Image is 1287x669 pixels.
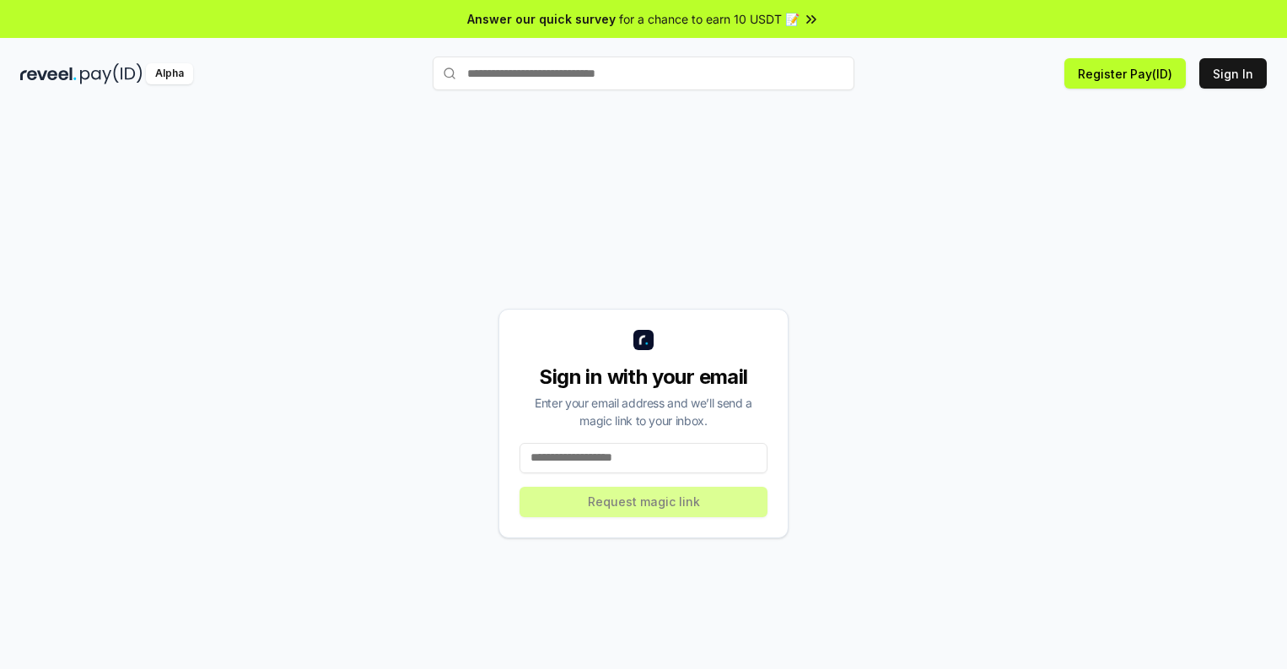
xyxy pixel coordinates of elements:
div: Alpha [146,63,193,84]
span: for a chance to earn 10 USDT 📝 [619,10,800,28]
img: reveel_dark [20,63,77,84]
span: Answer our quick survey [467,10,616,28]
div: Enter your email address and we’ll send a magic link to your inbox. [520,394,767,429]
button: Sign In [1199,58,1267,89]
img: logo_small [633,330,654,350]
button: Register Pay(ID) [1064,58,1186,89]
div: Sign in with your email [520,364,767,391]
img: pay_id [80,63,143,84]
